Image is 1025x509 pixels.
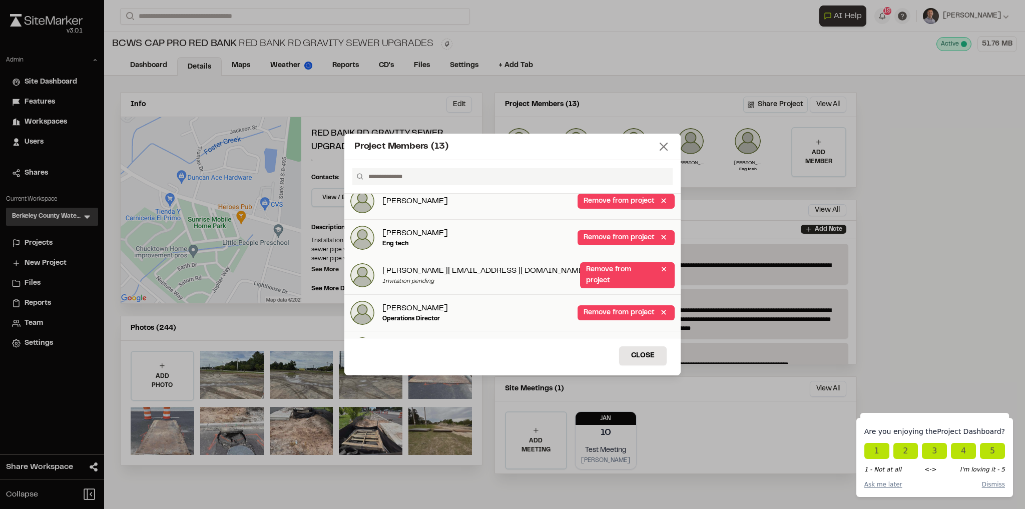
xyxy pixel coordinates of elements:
button: Ask me later [864,480,902,489]
button: I'm enjoying it [951,443,976,459]
div: Project Members (13) [354,140,657,154]
span: I'm loving it - 5 [960,465,1005,474]
button: Neutral [922,443,947,459]
button: It's okay [893,443,918,459]
span: <-> [924,465,936,474]
span: 1 - Not at all [864,465,901,474]
div: Are you enjoying the Project Dashboard ? [864,426,1005,437]
button: Dismiss [982,480,1005,489]
button: Not at all [864,443,889,459]
button: I'm loving it [980,443,1005,459]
